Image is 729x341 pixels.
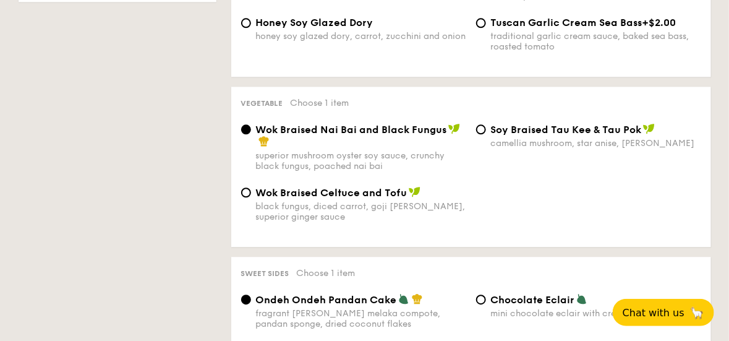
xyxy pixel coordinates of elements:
button: Chat with us🦙 [613,299,714,326]
input: Honey Soy Glazed Doryhoney soy glazed dory, carrot, zucchini and onion [241,18,251,28]
div: mini chocolate eclair with creamy custard filling [491,308,701,319]
img: icon-vegetarian.fe4039eb.svg [398,293,409,304]
img: icon-chef-hat.a58ddaea.svg [258,136,270,147]
input: ⁠Soy Braised Tau Kee & Tau Pokcamellia mushroom, star anise, [PERSON_NAME] [476,124,486,134]
img: icon-vegan.f8ff3823.svg [409,186,421,197]
span: 🦙 [689,306,704,320]
span: +$2.00 [642,17,676,28]
div: fragrant [PERSON_NAME] melaka compote, pandan sponge, dried coconut flakes [256,308,466,329]
span: Vegetable [241,99,283,108]
img: icon-vegetarian.fe4039eb.svg [576,293,587,304]
div: camellia mushroom, star anise, [PERSON_NAME] [491,138,701,149]
span: Sweet sides [241,269,289,278]
span: Chat with us [623,307,684,319]
input: Chocolate Eclairmini chocolate eclair with creamy custard filling [476,295,486,304]
span: Choose 1 item [297,268,356,278]
img: icon-vegan.f8ff3823.svg [643,123,655,134]
span: Ondeh Ondeh Pandan Cake [256,294,397,306]
span: Choose 1 item [291,98,349,108]
span: Wok Braised Nai Bai and Black Fungus [256,124,447,136]
input: Wok Braised Celtuce and Tofublack fungus, diced carrot, goji [PERSON_NAME], superior ginger sauce [241,188,251,197]
div: honey soy glazed dory, carrot, zucchini and onion [256,31,466,41]
span: ⁠Soy Braised Tau Kee & Tau Pok [491,124,642,136]
div: black fungus, diced carrot, goji [PERSON_NAME], superior ginger sauce [256,201,466,222]
div: superior mushroom oyster soy sauce, crunchy black fungus, poached nai bai [256,150,466,171]
span: Wok Braised Celtuce and Tofu [256,187,407,199]
span: Honey Soy Glazed Dory [256,17,373,28]
span: Tuscan Garlic Cream Sea Bass [491,17,642,28]
input: Ondeh Ondeh Pandan Cakefragrant [PERSON_NAME] melaka compote, pandan sponge, dried coconut flakes [241,295,251,304]
span: Chocolate Eclair [491,294,575,306]
input: Wok Braised Nai Bai and Black Fungussuperior mushroom oyster soy sauce, crunchy black fungus, poa... [241,124,251,134]
img: icon-vegan.f8ff3823.svg [448,123,461,134]
input: Tuscan Garlic Cream Sea Bass+$2.00traditional garlic cream sauce, baked sea bass, roasted tomato [476,18,486,28]
div: traditional garlic cream sauce, baked sea bass, roasted tomato [491,31,701,52]
img: icon-chef-hat.a58ddaea.svg [412,293,423,304]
